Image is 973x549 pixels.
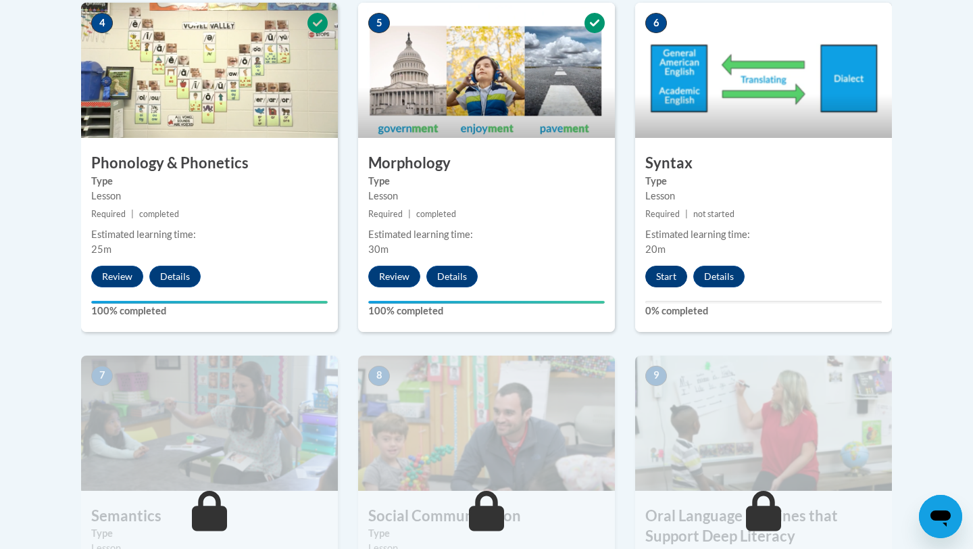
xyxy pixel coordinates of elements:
h3: Semantics [81,506,338,527]
span: not started [693,209,734,219]
h3: Morphology [358,153,615,174]
h3: Syntax [635,153,892,174]
label: Type [91,174,328,189]
label: Type [368,174,605,189]
span: | [131,209,134,219]
img: Course Image [81,3,338,138]
img: Course Image [81,356,338,491]
span: 7 [91,366,113,386]
span: | [408,209,411,219]
span: Required [91,209,126,219]
label: 100% completed [91,304,328,318]
button: Details [426,266,478,287]
span: completed [416,209,456,219]
label: Type [91,526,328,541]
img: Course Image [358,356,615,491]
div: Estimated learning time: [368,227,605,242]
img: Course Image [635,3,892,138]
div: Your progress [368,301,605,304]
span: 6 [645,13,667,33]
div: Estimated learning time: [91,227,328,242]
label: 0% completed [645,304,882,318]
div: Lesson [91,189,328,204]
span: completed [139,209,179,219]
button: Review [368,266,420,287]
span: 20m [645,243,666,255]
span: 8 [368,366,390,386]
div: Lesson [645,189,882,204]
div: Estimated learning time: [645,227,882,242]
button: Start [645,266,687,287]
span: 30m [368,243,389,255]
iframe: Button to launch messaging window [919,495,962,538]
button: Details [149,266,201,287]
div: Lesson [368,189,605,204]
h3: Oral Language Routines that Support Deep Literacy [635,506,892,548]
label: Type [645,174,882,189]
span: | [685,209,688,219]
span: Required [645,209,680,219]
span: 5 [368,13,390,33]
h3: Phonology & Phonetics [81,153,338,174]
img: Course Image [635,356,892,491]
span: 9 [645,366,667,386]
span: 25m [91,243,111,255]
h3: Social Communication [358,506,615,527]
label: 100% completed [368,304,605,318]
button: Details [693,266,745,287]
span: Required [368,209,403,219]
label: Type [368,526,605,541]
img: Course Image [358,3,615,138]
span: 4 [91,13,113,33]
button: Review [91,266,143,287]
div: Your progress [91,301,328,304]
